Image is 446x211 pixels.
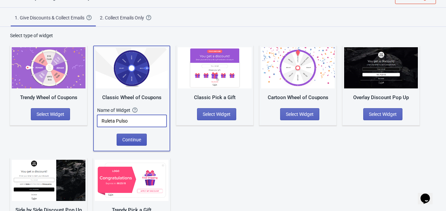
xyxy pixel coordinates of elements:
[100,14,146,21] div: 2. Collect Emails Only
[344,94,418,101] div: Overlay Discount Pop Up
[203,112,231,117] span: Select Widget
[178,94,252,101] div: Classic Pick a Gift
[95,48,168,88] img: classic_game.jpg
[197,108,236,120] button: Select Widget
[261,94,335,101] div: Cartoon Wheel of Coupons
[97,107,132,114] div: Name of Widget
[37,112,64,117] span: Select Widget
[363,108,402,120] button: Select Widget
[369,112,397,117] span: Select Widget
[418,184,439,204] iframe: chat widget
[261,47,335,88] img: cartoon_game.jpg
[178,47,252,88] img: gift_game.jpg
[31,108,70,120] button: Select Widget
[15,14,86,21] div: 1. Give Discounts & Collect Emails
[286,112,314,117] span: Select Widget
[12,47,85,88] img: trendy_game.png
[122,137,141,142] span: Continue
[12,94,85,101] div: Trendy Wheel of Coupons
[10,32,436,39] div: Select type of widget
[95,160,169,201] img: gift_game_v2.jpg
[344,47,418,88] img: full_screen_popup.jpg
[95,94,168,101] div: Classic Wheel of Coupons
[280,108,319,120] button: Select Widget
[117,134,147,146] button: Continue
[12,160,85,201] img: regular_popup.jpg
